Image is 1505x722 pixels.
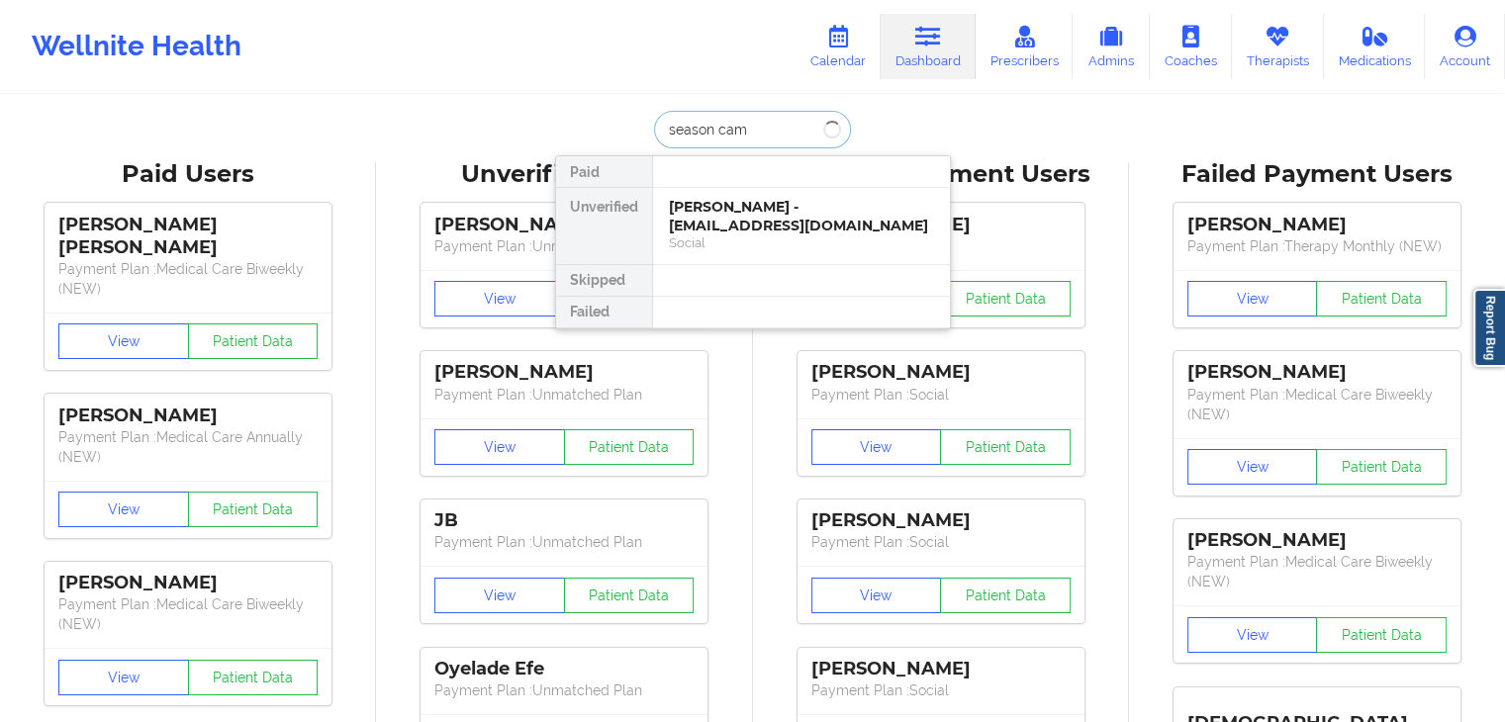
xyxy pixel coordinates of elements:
[434,680,694,700] p: Payment Plan : Unmatched Plan
[434,236,694,256] p: Payment Plan : Unmatched Plan
[1473,289,1505,367] a: Report Bug
[1187,385,1447,424] p: Payment Plan : Medical Care Biweekly (NEW)
[58,660,189,695] button: View
[434,532,694,552] p: Payment Plan : Unmatched Plan
[1187,214,1447,236] div: [PERSON_NAME]
[1187,529,1447,552] div: [PERSON_NAME]
[188,492,319,527] button: Patient Data
[940,281,1071,316] button: Patient Data
[1150,14,1232,79] a: Coaches
[669,234,934,251] div: Social
[434,361,694,384] div: [PERSON_NAME]
[811,509,1071,532] div: [PERSON_NAME]
[58,572,318,594] div: [PERSON_NAME]
[188,660,319,695] button: Patient Data
[1316,281,1447,316] button: Patient Data
[1073,14,1150,79] a: Admins
[1187,617,1318,653] button: View
[796,14,881,79] a: Calendar
[1316,617,1447,653] button: Patient Data
[940,429,1071,465] button: Patient Data
[564,429,695,465] button: Patient Data
[1425,14,1505,79] a: Account
[434,281,565,316] button: View
[564,578,695,613] button: Patient Data
[434,214,694,236] div: [PERSON_NAME]
[58,214,318,259] div: [PERSON_NAME] [PERSON_NAME]
[556,297,652,328] div: Failed
[434,658,694,680] div: Oyelade Efe
[811,361,1071,384] div: [PERSON_NAME]
[1316,449,1447,485] button: Patient Data
[811,680,1071,700] p: Payment Plan : Social
[811,532,1071,552] p: Payment Plan : Social
[390,159,738,190] div: Unverified Users
[58,323,189,359] button: View
[811,578,942,613] button: View
[1324,14,1426,79] a: Medications
[58,259,318,299] p: Payment Plan : Medical Care Biweekly (NEW)
[434,578,565,613] button: View
[811,429,942,465] button: View
[188,323,319,359] button: Patient Data
[556,156,652,188] div: Paid
[940,578,1071,613] button: Patient Data
[1187,361,1447,384] div: [PERSON_NAME]
[556,265,652,297] div: Skipped
[669,198,934,234] div: [PERSON_NAME] - [EMAIL_ADDRESS][DOMAIN_NAME]
[881,14,976,79] a: Dashboard
[1187,552,1447,591] p: Payment Plan : Medical Care Biweekly (NEW)
[556,188,652,265] div: Unverified
[58,405,318,427] div: [PERSON_NAME]
[976,14,1074,79] a: Prescribers
[14,159,362,190] div: Paid Users
[1187,281,1318,316] button: View
[58,594,318,634] p: Payment Plan : Medical Care Biweekly (NEW)
[434,385,694,405] p: Payment Plan : Unmatched Plan
[58,492,189,527] button: View
[1187,449,1318,485] button: View
[58,427,318,467] p: Payment Plan : Medical Care Annually (NEW)
[1187,236,1447,256] p: Payment Plan : Therapy Monthly (NEW)
[434,509,694,532] div: JB
[434,429,565,465] button: View
[811,658,1071,680] div: [PERSON_NAME]
[811,385,1071,405] p: Payment Plan : Social
[1143,159,1491,190] div: Failed Payment Users
[1232,14,1324,79] a: Therapists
